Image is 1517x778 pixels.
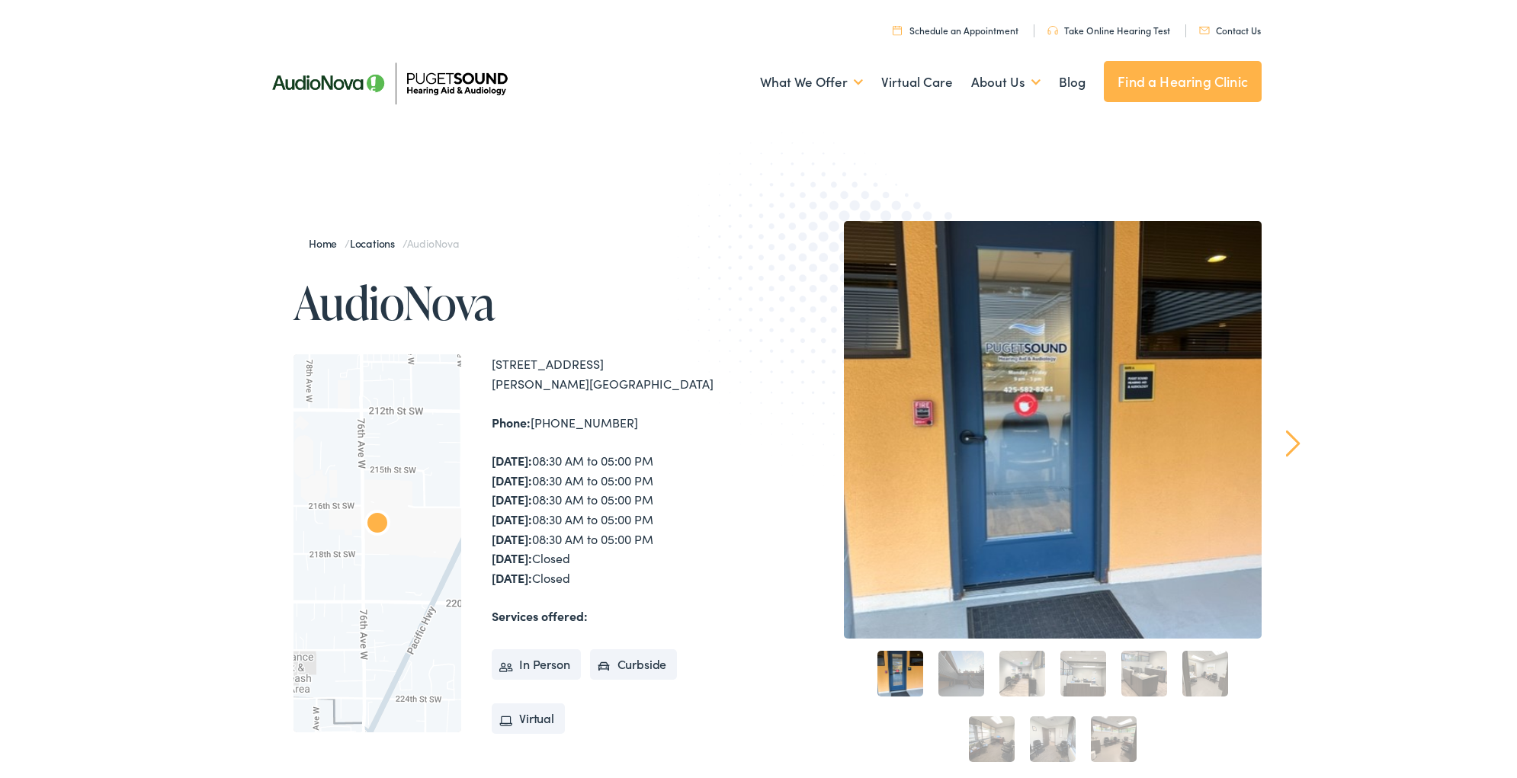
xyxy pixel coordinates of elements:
[492,452,532,469] strong: [DATE]:
[893,25,902,35] img: utility icon
[359,507,396,543] div: AudioNova
[760,54,863,110] a: What We Offer
[999,651,1045,696] a: 3
[1199,24,1261,37] a: Contact Us
[590,649,678,680] li: Curbside
[492,414,531,431] strong: Phone:
[1104,61,1262,102] a: Find a Hearing Clinic
[492,549,532,566] strong: [DATE]:
[1121,651,1167,696] a: 5
[492,491,532,507] strong: [DATE]:
[1286,430,1301,457] a: Next
[1199,27,1210,34] img: utility icon
[1047,24,1170,37] a: Take Online Hearing Test
[492,472,532,488] strong: [DATE]:
[492,703,565,734] li: Virtual
[492,607,588,624] strong: Services offered:
[938,651,984,696] a: 2
[881,54,953,110] a: Virtual Care
[492,451,758,588] div: 08:30 AM to 05:00 PM 08:30 AM to 05:00 PM 08:30 AM to 05:00 PM 08:30 AM to 05:00 PM 08:30 AM to 0...
[293,277,758,328] h1: AudioNova
[1091,716,1137,762] a: 9
[1047,26,1058,35] img: utility icon
[492,511,532,527] strong: [DATE]:
[877,651,923,696] a: 1
[1059,54,1086,110] a: Blog
[1182,651,1228,696] a: 6
[350,235,403,251] a: Locations
[893,24,1018,37] a: Schedule an Appointment
[492,649,581,680] li: In Person
[1030,716,1076,762] a: 8
[1060,651,1106,696] a: 4
[407,235,459,251] span: AudioNova
[971,54,1041,110] a: About Us
[309,235,459,251] span: / /
[492,569,532,586] strong: [DATE]:
[492,530,532,547] strong: [DATE]:
[492,354,758,393] div: [STREET_ADDRESS] [PERSON_NAME][GEOGRAPHIC_DATA]
[309,235,345,251] a: Home
[492,413,758,433] div: [PHONE_NUMBER]
[969,716,1015,762] a: 7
